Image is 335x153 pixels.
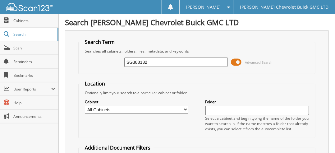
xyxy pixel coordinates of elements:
div: Optionally limit your search to a particular cabinet or folder [82,90,312,95]
div: Select a cabinet and begin typing the name of the folder you want to search in. If the name match... [205,116,309,132]
span: Search [13,32,54,37]
label: Cabinet [85,99,188,104]
span: Announcements [13,114,55,119]
span: User Reports [13,86,51,92]
legend: Search Term [82,39,118,45]
iframe: Chat Widget [304,123,335,153]
span: [PERSON_NAME] [186,5,221,9]
span: Cabinets [13,18,55,23]
img: scan123-logo-white.svg [6,3,53,11]
span: Reminders [13,59,55,64]
span: Bookmarks [13,73,55,78]
span: [PERSON_NAME] Chevrolet Buick GMC LTD [240,5,328,9]
span: Scan [13,45,55,51]
h1: Search [PERSON_NAME] Chevrolet Buick GMC LTD [65,17,329,27]
span: Advanced Search [245,60,273,65]
label: Folder [205,99,309,104]
legend: Location [82,80,108,87]
div: Searches all cabinets, folders, files, metadata, and keywords [82,49,312,54]
span: Help [13,100,55,105]
legend: Additional Document Filters [82,144,154,151]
